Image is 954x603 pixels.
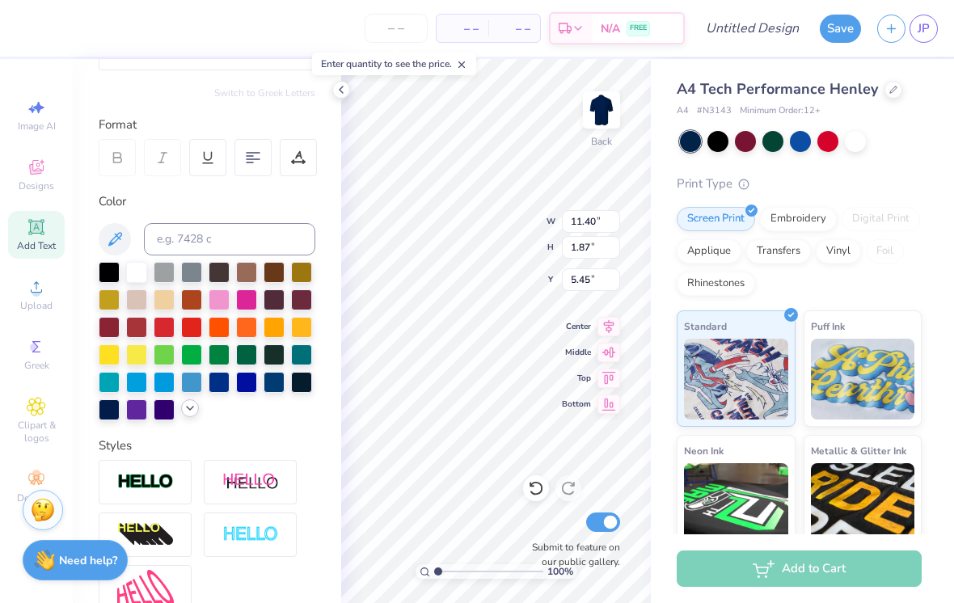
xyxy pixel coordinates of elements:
input: e.g. 7428 c [144,223,315,255]
input: – – [365,14,428,43]
span: Decorate [17,491,56,504]
div: Format [99,116,317,134]
img: Neon Ink [684,463,788,544]
span: – – [446,20,479,37]
img: Stroke [117,473,174,491]
a: JP [910,15,938,43]
span: Add Text [17,239,56,252]
img: Standard [684,339,788,420]
button: Save [820,15,861,43]
span: # N3143 [697,104,732,118]
div: Transfers [746,239,811,264]
div: Print Type [677,175,922,193]
div: Color [99,192,315,211]
input: Untitled Design [693,12,812,44]
span: N/A [601,20,620,37]
span: Metallic & Glitter Ink [811,442,906,459]
span: – – [498,20,530,37]
span: Standard [684,318,727,335]
div: Vinyl [816,239,861,264]
div: Applique [677,239,741,264]
span: Bottom [562,398,591,410]
span: Upload [20,299,53,312]
div: Embroidery [760,207,837,231]
strong: Need help? [59,553,117,568]
span: 100 % [547,564,573,579]
img: Shadow [222,472,279,492]
span: Clipart & logos [8,419,65,445]
img: Metallic & Glitter Ink [811,463,915,544]
span: Image AI [18,120,56,133]
label: Submit to feature on our public gallery. [523,540,620,569]
span: Minimum Order: 12 + [740,104,821,118]
div: Rhinestones [677,272,755,296]
img: 3d Illusion [117,522,174,548]
span: Greek [24,359,49,372]
img: Puff Ink [811,339,915,420]
span: A4 [677,104,689,118]
span: FREE [630,23,647,34]
div: Enter quantity to see the price. [312,53,476,75]
span: Middle [562,347,591,358]
button: Switch to Greek Letters [214,86,315,99]
div: Screen Print [677,207,755,231]
span: Puff Ink [811,318,845,335]
img: Back [585,94,618,126]
div: Foil [866,239,904,264]
div: Digital Print [842,207,920,231]
div: Styles [99,436,315,455]
span: Top [562,373,591,384]
span: Center [562,321,591,332]
span: Neon Ink [684,442,724,459]
img: Negative Space [222,525,279,544]
span: Designs [19,179,54,192]
span: JP [918,19,930,38]
div: Back [591,134,612,149]
span: A4 Tech Performance Henley [677,79,878,99]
